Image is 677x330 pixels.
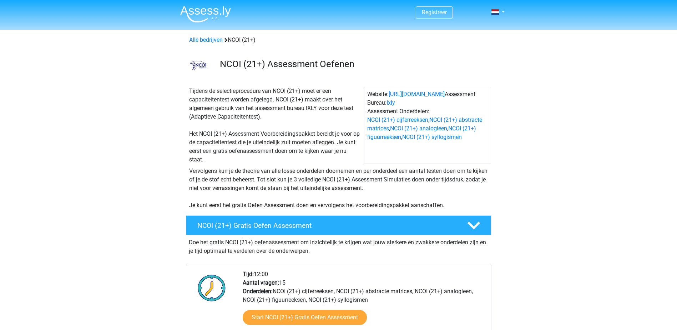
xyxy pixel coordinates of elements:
[243,279,279,286] b: Aantal vragen:
[390,125,447,132] a: NCOI (21+) analogieen
[389,91,445,97] a: [URL][DOMAIN_NAME]
[189,36,223,43] a: Alle bedrijven
[364,87,491,164] div: Website: Assessment Bureau: Assessment Onderdelen: , , , ,
[422,9,447,16] a: Registreer
[186,36,491,44] div: NCOI (21+)
[194,270,230,306] img: Klok
[243,310,367,325] a: Start NCOI (21+) Gratis Oefen Assessment
[183,215,494,235] a: NCOI (21+) Gratis Oefen Assessment
[220,59,486,70] h3: NCOI (21+) Assessment Oefenen
[402,134,462,140] a: NCOI (21+) syllogismen
[197,221,456,230] h4: NCOI (21+) Gratis Oefen Assessment
[243,288,273,295] b: Onderdelen:
[180,6,231,22] img: Assessly
[367,116,428,123] a: NCOI (21+) cijferreeksen
[243,271,254,277] b: Tijd:
[186,235,491,255] div: Doe het gratis NCOI (21+) oefenassessment om inzichtelijk te krijgen wat jouw sterkere en zwakker...
[387,99,395,106] a: Ixly
[186,167,491,210] div: Vervolgens kun je de theorie van alle losse onderdelen doornemen en per onderdeel een aantal test...
[186,87,364,164] div: Tijdens de selectieprocedure van NCOI (21+) moet er een capaciteitentest worden afgelegd. NCOI (2...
